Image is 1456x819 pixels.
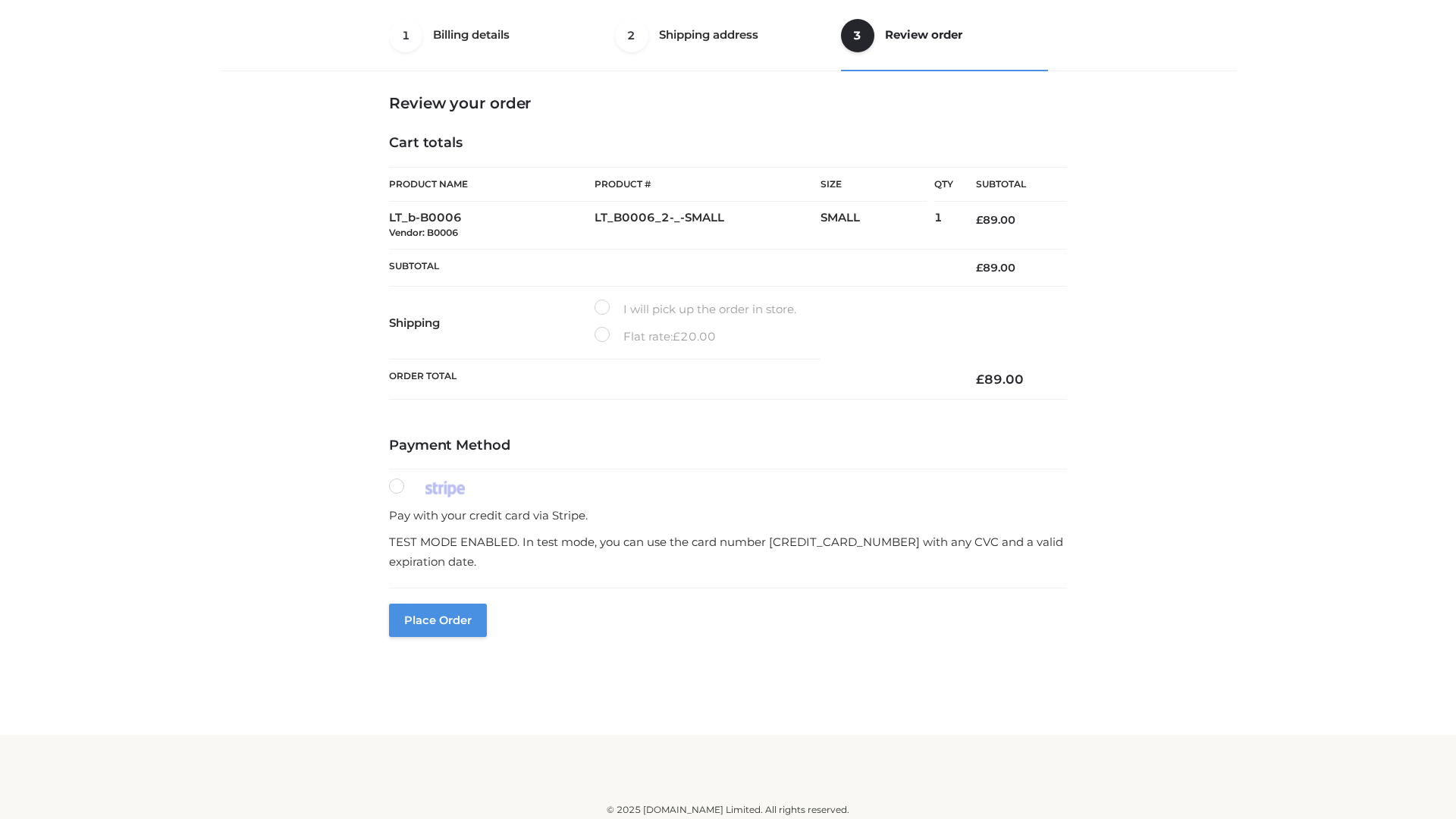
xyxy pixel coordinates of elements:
h3: Review your order [389,94,1067,112]
h4: Payment Method [389,438,1067,454]
div: © 2025 [DOMAIN_NAME] Limited. All rights reserved. [225,802,1231,817]
td: 1 [934,202,953,249]
th: Shipping [389,287,595,359]
th: Product # [595,167,821,202]
label: I will pick up the order in store. [595,300,796,319]
span: £ [976,213,983,227]
th: Qty [934,167,953,202]
bdi: 89.00 [976,213,1015,227]
p: Pay with your credit card via Stripe. [389,506,1067,526]
th: Subtotal [953,168,1067,202]
th: Subtotal [389,249,953,286]
span: £ [976,372,984,387]
span: £ [976,261,983,275]
button: Place order [389,604,487,637]
small: Vendor: B0006 [389,227,458,238]
td: LT_b-B0006 [389,202,595,249]
span: £ [673,329,680,344]
bdi: 20.00 [673,329,716,344]
bdi: 89.00 [976,261,1015,275]
label: Flat rate: [595,327,716,347]
td: SMALL [821,202,934,249]
p: TEST MODE ENABLED. In test mode, you can use the card number [CREDIT_CARD_NUMBER] with any CVC an... [389,532,1067,571]
h4: Cart totals [389,135,1067,152]
th: Order Total [389,359,953,400]
th: Size [821,168,927,202]
bdi: 89.00 [976,372,1024,387]
td: LT_B0006_2-_-SMALL [595,202,821,249]
th: Product Name [389,167,595,202]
